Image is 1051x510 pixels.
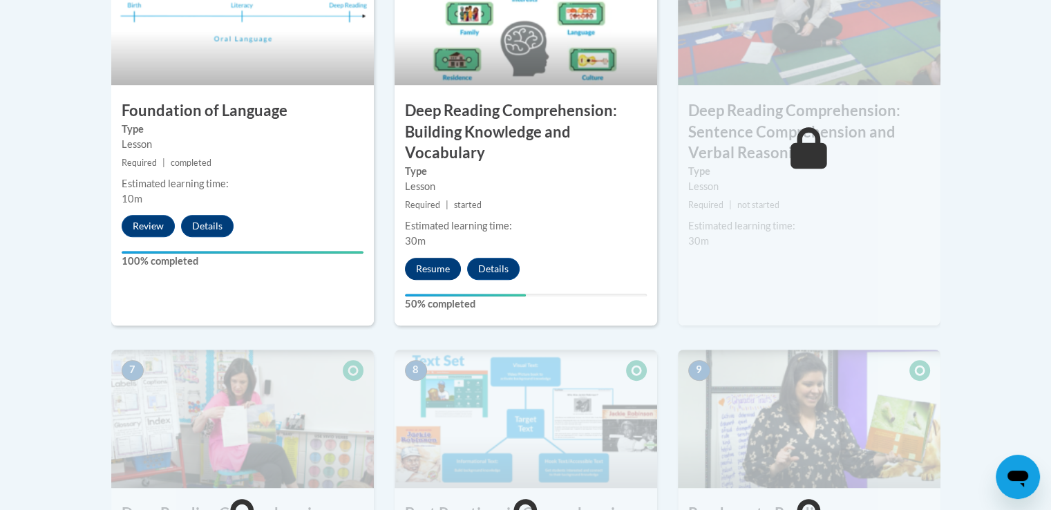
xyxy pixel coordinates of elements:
span: Required [122,158,157,168]
label: 100% completed [122,254,363,269]
h3: Deep Reading Comprehension: Sentence Comprehension and Verbal Reasoning [678,100,940,164]
div: Lesson [122,137,363,152]
h3: Foundation of Language [111,100,374,122]
span: Required [688,200,723,210]
span: 9 [688,360,710,381]
span: 8 [405,360,427,381]
div: Estimated learning time: [688,218,930,234]
span: 7 [122,360,144,381]
span: Required [405,200,440,210]
img: Course Image [111,350,374,488]
div: Estimated learning time: [122,176,363,191]
label: Type [405,164,647,179]
label: Type [688,164,930,179]
div: Lesson [688,179,930,194]
div: Estimated learning time: [405,218,647,234]
span: | [729,200,732,210]
span: not started [737,200,779,210]
img: Course Image [395,350,657,488]
label: Type [122,122,363,137]
h3: Deep Reading Comprehension: Building Knowledge and Vocabulary [395,100,657,164]
label: 50% completed [405,296,647,312]
button: Review [122,215,175,237]
button: Details [181,215,234,237]
span: 30m [688,235,709,247]
span: completed [171,158,211,168]
span: | [446,200,448,210]
div: Lesson [405,179,647,194]
button: Details [467,258,520,280]
img: Course Image [678,350,940,488]
span: started [454,200,482,210]
span: 10m [122,193,142,205]
iframe: Button to launch messaging window [996,455,1040,499]
span: 30m [405,235,426,247]
div: Your progress [122,251,363,254]
span: | [162,158,165,168]
button: Resume [405,258,461,280]
div: Your progress [405,294,526,296]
